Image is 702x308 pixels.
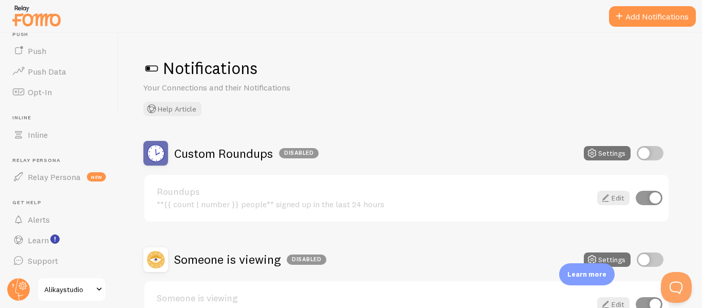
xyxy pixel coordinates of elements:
span: Push Data [28,66,66,77]
img: Custom Roundups [143,141,168,166]
a: Someone is viewing [157,294,591,303]
a: Push [6,41,112,61]
span: Inline [28,130,48,140]
span: Push [28,46,46,56]
svg: <p>Watch New Feature Tutorials!</p> [50,234,60,244]
span: Alikaystudio [44,283,93,296]
span: new [87,172,106,182]
div: Disabled [279,148,319,158]
span: Inline [12,115,112,121]
a: Support [6,250,112,271]
button: Settings [584,252,631,267]
span: Get Help [12,200,112,206]
a: Opt-In [6,82,112,102]
a: Edit [597,191,630,205]
a: Roundups [157,187,591,196]
button: Help Article [143,102,201,116]
img: Someone is viewing [143,247,168,272]
span: Opt-In [28,87,52,97]
div: Learn more [559,263,615,285]
a: Push Data [6,61,112,82]
span: Learn [28,235,49,245]
a: Alikaystudio [37,277,106,302]
button: Settings [584,146,631,160]
a: Relay Persona new [6,167,112,187]
div: Disabled [287,255,326,265]
a: Alerts [6,209,112,230]
a: Learn [6,230,112,250]
span: Push [12,31,112,38]
span: Support [28,256,58,266]
h2: Custom Roundups [174,146,319,161]
span: Relay Persona [28,172,81,182]
div: **{{ count | number }} people** signed up in the last 24 hours [157,200,591,209]
img: fomo-relay-logo-orange.svg [11,3,62,29]
span: Alerts [28,214,50,225]
p: Learn more [567,269,606,279]
a: Inline [6,124,112,145]
h2: Someone is viewing [174,251,326,267]
iframe: Help Scout Beacon - Open [661,272,692,303]
h1: Notifications [143,58,677,79]
span: Relay Persona [12,157,112,164]
p: Your Connections and their Notifications [143,82,390,94]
